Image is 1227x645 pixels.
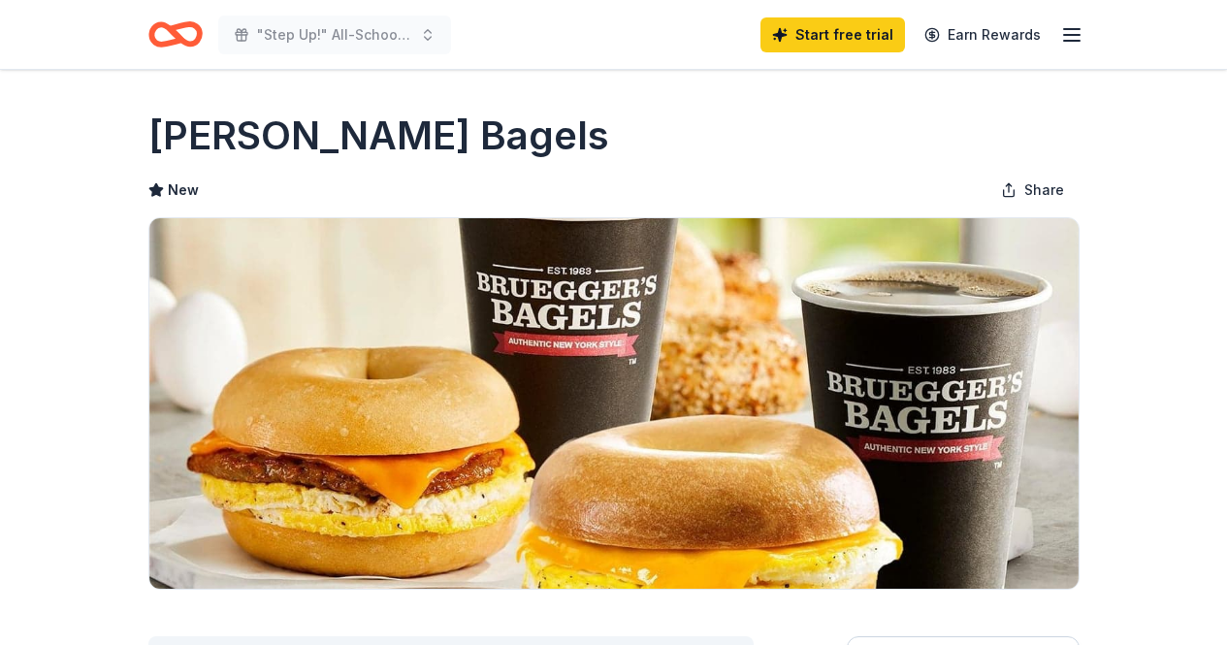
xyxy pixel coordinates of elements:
span: New [168,178,199,202]
button: Share [985,171,1080,210]
h1: [PERSON_NAME] Bagels [148,109,609,163]
img: Image for Bruegger's Bagels [149,218,1079,589]
button: "Step Up!" All-School Fall Fundraiser [218,16,451,54]
span: "Step Up!" All-School Fall Fundraiser [257,23,412,47]
a: Home [148,12,203,57]
span: Share [1024,178,1064,202]
a: Start free trial [760,17,905,52]
a: Earn Rewards [913,17,1052,52]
